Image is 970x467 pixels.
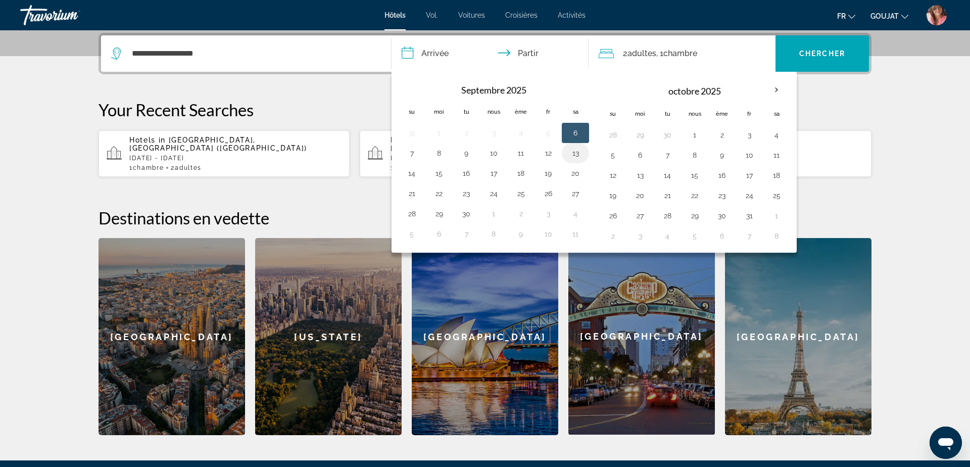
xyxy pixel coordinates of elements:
[930,427,962,459] iframe: Bouton de lancement de la fenêtre de messagerie
[605,148,621,162] button: Jour 5
[404,166,420,180] button: Jour 14
[99,130,350,177] button: Hotels in [GEOGRAPHIC_DATA], [GEOGRAPHIC_DATA] ([GEOGRAPHIC_DATA])[DATE] - [DATE]1Chambre2Adultes
[741,148,757,162] button: Jour 10
[870,12,899,20] font: GOUJAT
[687,168,703,182] button: Jour 15
[741,229,757,243] button: Jour 7
[391,136,427,144] span: Hotels in
[99,238,245,435] a: [GEOGRAPHIC_DATA]
[725,238,871,435] div: [GEOGRAPHIC_DATA]
[412,238,558,435] div: [GEOGRAPHIC_DATA]
[768,148,785,162] button: Jour 11
[837,12,846,20] font: fr
[513,126,529,140] button: Jour 4
[540,166,556,180] button: Jour 19
[741,128,757,142] button: Jour 3
[741,209,757,223] button: Jour 31
[567,166,584,180] button: Jour 20
[431,146,447,160] button: Jour 8
[404,126,420,140] button: Jour 31
[175,164,202,171] span: Adultes
[632,229,648,243] button: Jour 3
[461,84,526,96] font: Septembre 2025
[101,35,869,72] div: Widget de recherche
[384,11,406,19] a: Hôtels
[431,166,447,180] button: Jour 15
[632,189,648,203] button: Jour 20
[775,35,869,72] button: Chercher
[458,146,474,160] button: Jour 9
[486,166,502,180] button: Jour 17
[540,207,556,221] button: Jour 3
[714,168,730,182] button: Jour 16
[129,136,307,152] span: [GEOGRAPHIC_DATA], [GEOGRAPHIC_DATA] ([GEOGRAPHIC_DATA])
[458,126,474,140] button: Jour 2
[404,186,420,201] button: Jour 21
[632,209,648,223] button: Jour 27
[391,136,568,152] span: [GEOGRAPHIC_DATA], [GEOGRAPHIC_DATA] ([GEOGRAPHIC_DATA])
[567,227,584,241] button: Jour 11
[513,207,529,221] button: Jour 2
[540,227,556,241] button: Jour 10
[714,128,730,142] button: Jour 2
[799,50,845,58] font: Chercher
[558,11,586,19] font: Activités
[623,49,627,58] font: 2
[837,9,855,23] button: Changer de langue
[505,11,538,19] a: Croisières
[133,164,164,171] span: Chambre
[540,186,556,201] button: Jour 26
[567,207,584,221] button: Jour 4
[687,229,703,243] button: Jour 5
[605,168,621,182] button: Jour 12
[431,186,447,201] button: Jour 22
[255,238,402,435] a: [US_STATE]
[927,5,947,25] img: Z
[458,11,485,19] a: Voitures
[129,164,164,171] span: 1
[687,128,703,142] button: Jour 1
[431,227,447,241] button: Jour 6
[20,2,121,28] a: Travorium
[605,128,621,142] button: Jour 28
[513,186,529,201] button: Jour 25
[632,168,648,182] button: Jour 13
[360,130,611,177] button: Hotels in [GEOGRAPHIC_DATA], [GEOGRAPHIC_DATA] ([GEOGRAPHIC_DATA])[DATE] - [DATE]1Chambre2Adultes
[605,189,621,203] button: Jour 19
[392,35,589,72] button: Dates d'arrivée et de départ
[656,49,663,58] font: , 1
[486,126,502,140] button: Jour 3
[659,189,675,203] button: Jour 21
[687,189,703,203] button: Jour 22
[431,207,447,221] button: Jour 29
[632,148,648,162] button: Jour 6
[99,208,871,228] h2: Destinations en vedette
[404,146,420,160] button: Jour 7
[426,11,438,19] a: Vol.
[659,168,675,182] button: Jour 14
[513,146,529,160] button: Jour 11
[486,207,502,221] button: Jour 1
[687,209,703,223] button: Jour 29
[431,126,447,140] button: Jour 1
[513,227,529,241] button: Jour 9
[768,168,785,182] button: Jour 18
[768,128,785,142] button: Jour 4
[567,126,584,140] button: Jour 6
[458,186,474,201] button: Jour 23
[687,148,703,162] button: Jour 8
[458,207,474,221] button: Jour 30
[589,35,775,72] button: Voyageurs : 2 adultes, 0 enfants
[768,209,785,223] button: Jour 1
[486,186,502,201] button: Jour 24
[391,155,603,162] p: [DATE] - [DATE]
[714,229,730,243] button: Jour 6
[513,166,529,180] button: Jour 18
[486,227,502,241] button: Jour 8
[605,209,621,223] button: Jour 26
[741,189,757,203] button: Jour 24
